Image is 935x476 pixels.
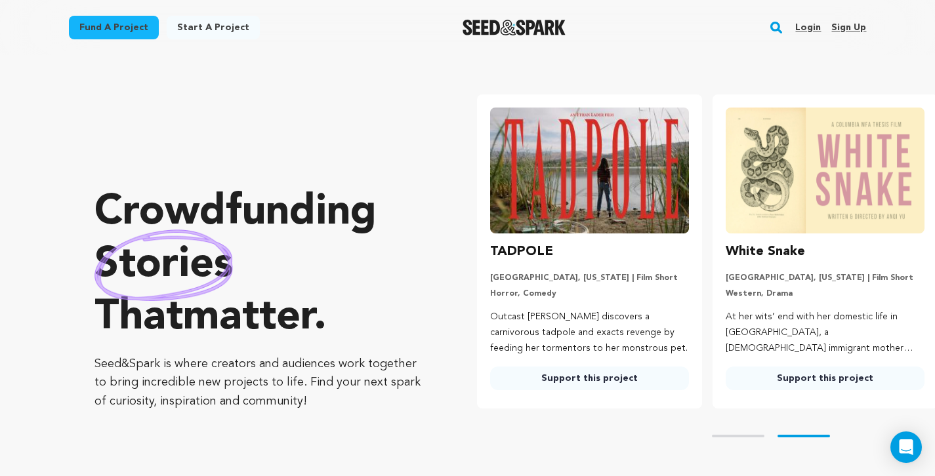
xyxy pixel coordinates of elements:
a: Sign up [831,17,866,38]
p: [GEOGRAPHIC_DATA], [US_STATE] | Film Short [726,273,925,283]
p: Outcast [PERSON_NAME] discovers a carnivorous tadpole and exacts revenge by feeding her tormentor... [490,309,689,356]
p: At her wits’ end with her domestic life in [GEOGRAPHIC_DATA], a [DEMOGRAPHIC_DATA] immigrant moth... [726,309,925,356]
img: Seed&Spark Logo Dark Mode [463,20,566,35]
a: Seed&Spark Homepage [463,20,566,35]
img: White Snake image [726,108,925,233]
p: Crowdfunding that . [94,187,425,344]
p: Western, Drama [726,288,925,299]
p: Horror, Comedy [490,288,689,299]
a: Start a project [167,16,260,39]
h3: TADPOLE [490,241,553,262]
div: Open Intercom Messenger [890,431,922,463]
p: Seed&Spark is where creators and audiences work together to bring incredible new projects to life... [94,355,425,411]
span: matter [183,297,314,339]
a: Fund a project [69,16,159,39]
h3: White Snake [726,241,805,262]
a: Support this project [490,367,689,390]
a: Login [795,17,821,38]
img: hand sketched image [94,229,233,301]
img: TADPOLE image [490,108,689,233]
p: [GEOGRAPHIC_DATA], [US_STATE] | Film Short [490,273,689,283]
a: Support this project [726,367,925,390]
